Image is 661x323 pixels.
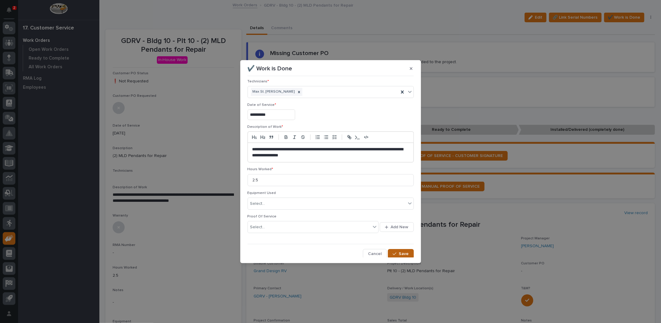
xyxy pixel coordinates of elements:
[251,88,296,96] div: Max St. [PERSON_NAME]
[250,224,265,230] div: Select...
[391,224,409,230] span: Add New
[363,249,387,259] button: Cancel
[368,251,382,257] span: Cancel
[250,201,265,207] div: Select...
[380,222,413,232] button: Add New
[248,125,283,129] span: Description of Work
[248,215,277,218] span: Proof Of Service
[248,103,276,107] span: Date of Service
[248,168,273,171] span: Hours Worked
[248,80,269,83] span: Technicians
[248,65,292,72] p: ✔️ Work is Done
[399,251,409,257] span: Save
[248,191,276,195] span: Equipment Used
[388,249,413,259] button: Save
